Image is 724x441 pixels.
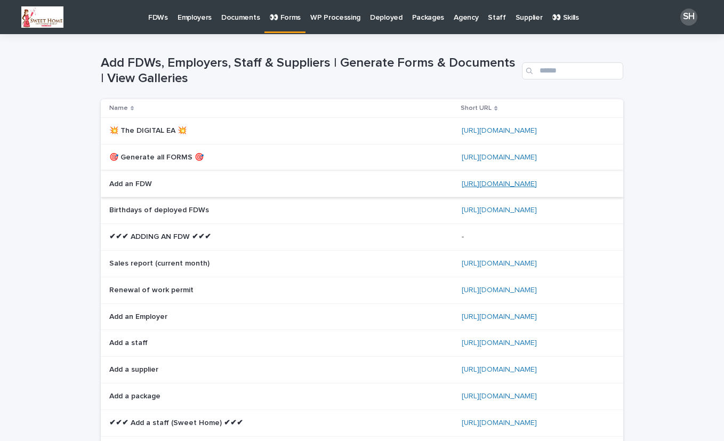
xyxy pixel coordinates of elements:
[101,303,623,330] tr: Add an EmployerAdd an Employer [URL][DOMAIN_NAME]
[101,117,623,144] tr: 💥 The DIGITAL EA 💥💥 The DIGITAL EA 💥 [URL][DOMAIN_NAME]
[101,250,623,277] tr: Sales report (current month)Sales report (current month) [URL][DOMAIN_NAME]
[109,151,206,162] p: 🎯 Generate all FORMS 🎯
[101,171,623,197] tr: Add an FDWAdd an FDW [URL][DOMAIN_NAME]
[461,102,492,114] p: Short URL
[101,357,623,383] tr: Add a supplierAdd a supplier [URL][DOMAIN_NAME]
[462,206,537,214] a: [URL][DOMAIN_NAME]
[522,62,623,79] input: Search
[109,178,154,189] p: Add an FDW
[101,330,623,357] tr: Add a staffAdd a staff [URL][DOMAIN_NAME]
[462,419,537,427] a: [URL][DOMAIN_NAME]
[109,102,128,114] p: Name
[101,144,623,171] tr: 🎯 Generate all FORMS 🎯🎯 Generate all FORMS 🎯 [URL][DOMAIN_NAME]
[680,9,697,26] div: SH
[101,277,623,303] tr: Renewal of work permitRenewal of work permit [URL][DOMAIN_NAME]
[462,313,537,320] a: [URL][DOMAIN_NAME]
[462,154,537,161] a: [URL][DOMAIN_NAME]
[101,55,518,86] h1: Add FDWs, Employers, Staff & Suppliers | Generate Forms & Documents | View Galleries
[109,336,150,348] p: Add a staff
[109,284,196,295] p: Renewal of work permit
[462,260,537,267] a: [URL][DOMAIN_NAME]
[109,416,245,428] p: ✔✔✔ Add a staff (Sweet Home) ✔✔✔
[109,204,211,215] p: Birthdays of deployed FDWs
[109,257,212,268] p: Sales report (current month)
[21,6,63,28] img: 4WOIBgp3f6wSALoJWR6E_zaTO7AZ4BWcS6b7k0OeGPw
[462,392,537,400] a: [URL][DOMAIN_NAME]
[109,363,160,374] p: Add a supplier
[101,383,623,410] tr: Add a packageAdd a package [URL][DOMAIN_NAME]
[109,310,170,322] p: Add an Employer
[109,390,163,401] p: Add a package
[462,339,537,347] a: [URL][DOMAIN_NAME]
[462,180,537,188] a: [URL][DOMAIN_NAME]
[462,286,537,294] a: [URL][DOMAIN_NAME]
[462,366,537,373] a: [URL][DOMAIN_NAME]
[101,224,623,251] tr: ✔✔✔ ADDING AN FDW ✔✔✔✔✔✔ ADDING AN FDW ✔✔✔ --
[109,124,189,135] p: 💥 The DIGITAL EA 💥
[462,230,466,242] p: -
[109,230,213,242] p: ✔✔✔ ADDING AN FDW ✔✔✔
[101,410,623,436] tr: ✔✔✔ Add a staff (Sweet Home) ✔✔✔✔✔✔ Add a staff (Sweet Home) ✔✔✔ [URL][DOMAIN_NAME]
[101,197,623,224] tr: Birthdays of deployed FDWsBirthdays of deployed FDWs [URL][DOMAIN_NAME]
[462,127,537,134] a: [URL][DOMAIN_NAME]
